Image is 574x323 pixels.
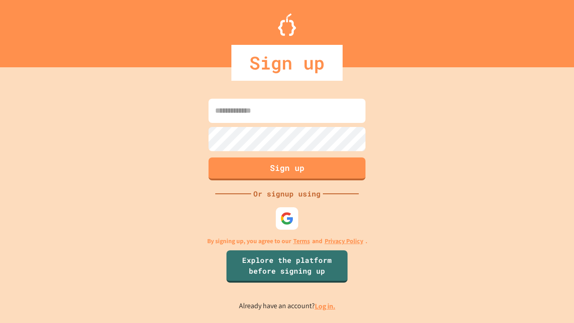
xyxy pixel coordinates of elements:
[209,157,365,180] button: Sign up
[251,188,323,199] div: Or signup using
[325,236,363,246] a: Privacy Policy
[226,250,348,283] a: Explore the platform before signing up
[315,301,335,311] a: Log in.
[239,301,335,312] p: Already have an account?
[231,45,343,81] div: Sign up
[293,236,310,246] a: Terms
[207,236,367,246] p: By signing up, you agree to our and .
[278,13,296,36] img: Logo.svg
[280,212,294,225] img: google-icon.svg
